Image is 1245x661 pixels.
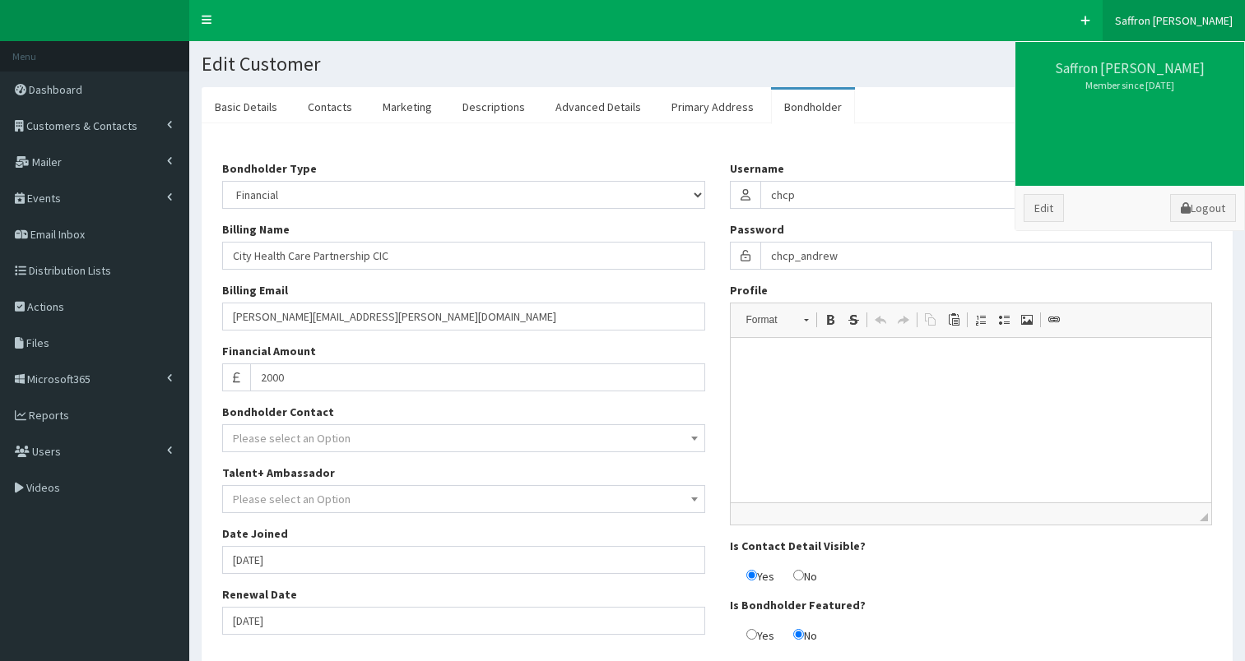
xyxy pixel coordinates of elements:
input: No [793,570,804,580]
span: Microsoft365 [27,372,91,386]
label: Date Joined [222,525,288,542]
a: Redo (Ctrl+Y) [892,309,915,330]
label: No [777,566,817,585]
label: Billing Name [222,221,290,238]
a: Insert/Remove Bulleted List [992,309,1015,330]
span: Distribution Lists [29,263,111,278]
a: Contacts [295,90,365,124]
label: Renewal Date [222,586,297,603]
a: Format [737,308,817,331]
small: Member since [DATE] [1024,78,1236,92]
label: Password [730,221,784,238]
span: Please select an Option [233,492,351,506]
a: Insert/Remove Numbered List [969,309,992,330]
span: Mailer [32,155,62,169]
a: Primary Address [658,90,767,124]
a: Image [1015,309,1038,330]
span: Saffron [PERSON_NAME] [1115,13,1233,28]
label: Talent+ Ambassador [222,465,335,481]
span: Videos [26,480,60,495]
a: Advanced Details [542,90,654,124]
span: Drag to resize [1200,513,1208,521]
label: Yes [730,566,774,585]
label: Profile [730,282,768,298]
h1: Edit Customer [202,53,1233,75]
iframe: Rich Text Editor, profile [731,338,1212,502]
span: Actions [27,299,64,314]
input: Yes [746,629,757,640]
a: Copy (Ctrl+C) [919,309,942,330]
a: Logout [1170,194,1236,222]
span: Events [27,191,61,206]
a: Marketing [369,90,445,124]
a: Link (Ctrl+L) [1043,309,1066,330]
label: Yes [730,626,774,644]
span: Files [26,335,49,350]
span: Please select an Option [233,431,351,446]
a: Descriptions [449,90,538,124]
span: Customers & Contacts [26,118,137,133]
label: Is Contact Detail Visible? [730,538,866,554]
p: Saffron [PERSON_NAME] [1024,58,1236,92]
span: Email Inbox [30,227,85,242]
input: Yes [746,570,757,580]
a: Bondholder [771,90,855,124]
a: Undo (Ctrl+Z) [869,309,892,330]
a: Basic Details [202,90,290,124]
label: Financial Amount [222,343,316,359]
a: Bold (Ctrl+B) [819,309,842,330]
label: Username [730,160,784,177]
label: Bondholder Type [222,160,317,177]
span: Users [32,444,61,459]
span: Dashboard [29,82,82,97]
label: Is Bondholder Featured? [730,597,866,613]
a: Paste (Ctrl+V) [942,309,965,330]
label: Billing Email [222,282,288,298]
span: Format [738,309,796,330]
label: No [777,626,817,644]
a: Edit [1024,194,1064,222]
span: Reports [29,408,69,423]
a: Strike Through [842,309,865,330]
input: No [793,629,804,640]
label: Bondholder Contact [222,404,334,420]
